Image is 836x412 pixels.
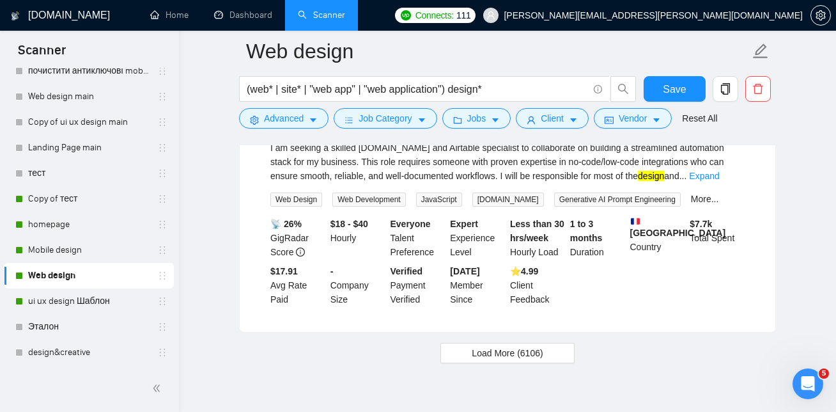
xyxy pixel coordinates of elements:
[391,266,423,276] b: Verified
[270,266,298,276] b: $17.91
[4,3,174,365] li: My Scanners
[745,76,771,102] button: delete
[28,58,150,84] a: почистити антиключові mobile design main
[652,115,661,125] span: caret-down
[416,193,462,207] span: JavaScript
[611,83,635,95] span: search
[594,108,672,129] button: idcardVendorcaret-down
[28,161,150,186] a: тест
[415,8,454,22] span: Connects:
[157,322,167,332] span: holder
[157,143,167,153] span: holder
[359,111,412,125] span: Job Category
[819,368,829,379] span: 5
[507,264,568,306] div: Client Feedback
[689,171,719,181] a: Expand
[391,219,431,229] b: Everyone
[388,264,448,306] div: Payment Verified
[250,115,259,125] span: setting
[296,248,305,257] span: info-circle
[28,289,150,314] a: ui ux design Шаблон
[472,193,544,207] span: [DOMAIN_NAME]
[270,219,302,229] b: 📡 26%
[247,81,588,97] input: Search Freelance Jobs...
[554,193,681,207] span: Generative AI Prompt Engineering
[630,217,726,238] b: [GEOGRAPHIC_DATA]
[401,10,411,20] img: upwork-logo.png
[157,347,167,358] span: holder
[298,10,345,20] a: searchScanner
[638,171,664,181] mark: design
[690,219,712,229] b: $ 7.7k
[270,141,745,183] div: I am seeking a skilled [DOMAIN_NAME] and Airtable specialist to collaborate on building a streaml...
[28,340,150,365] a: design&creative
[594,85,602,93] span: info-circle
[456,8,470,22] span: 111
[507,217,568,259] div: Hourly Load
[570,219,603,243] b: 1 to 3 months
[793,368,823,399] iframe: Intercom live chat
[440,343,574,363] button: Load More (6106)
[157,219,167,230] span: holder
[330,266,334,276] b: -
[28,263,150,289] a: Web design
[8,41,76,68] span: Scanner
[157,296,167,306] span: holder
[605,115,614,125] span: idcard
[246,35,750,67] input: Scanner name...
[268,264,328,306] div: Avg Rate Paid
[157,66,167,76] span: holder
[516,108,589,129] button: userClientcaret-down
[332,193,406,207] span: Web Development
[491,115,500,125] span: caret-down
[644,76,706,102] button: Save
[713,83,738,95] span: copy
[619,111,647,125] span: Vendor
[610,76,636,102] button: search
[334,108,437,129] button: barsJob Categorycaret-down
[569,115,578,125] span: caret-down
[486,11,495,20] span: user
[682,111,717,125] a: Reset All
[328,264,388,306] div: Company Size
[28,314,150,340] a: Эталон
[450,219,478,229] b: Expert
[628,217,688,259] div: Country
[157,117,167,127] span: holder
[157,168,167,178] span: holder
[264,111,304,125] span: Advanced
[510,266,538,276] b: ⭐️ 4.99
[752,43,769,59] span: edit
[568,217,628,259] div: Duration
[467,111,486,125] span: Jobs
[811,10,830,20] span: setting
[28,237,150,263] a: Mobile design
[527,115,536,125] span: user
[713,76,738,102] button: copy
[28,135,150,161] a: Landing Page main
[417,115,426,125] span: caret-down
[152,382,165,395] span: double-left
[631,217,640,226] img: 🇫🇷
[450,266,479,276] b: [DATE]
[541,111,564,125] span: Client
[453,115,462,125] span: folder
[510,219,564,243] b: Less than 30 hrs/week
[309,115,318,125] span: caret-down
[268,217,328,259] div: GigRadar Score
[472,346,543,360] span: Load More (6106)
[157,271,167,281] span: holder
[746,83,770,95] span: delete
[214,10,272,20] a: dashboardDashboard
[157,194,167,204] span: holder
[691,194,719,204] a: More...
[679,171,687,181] span: ...
[28,109,150,135] a: Copy of ui ux design main
[447,264,507,306] div: Member Since
[28,84,150,109] a: Web design main
[157,245,167,255] span: holder
[447,217,507,259] div: Experience Level
[28,186,150,212] a: Copy of тест
[239,108,329,129] button: settingAdvancedcaret-down
[11,6,20,26] img: logo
